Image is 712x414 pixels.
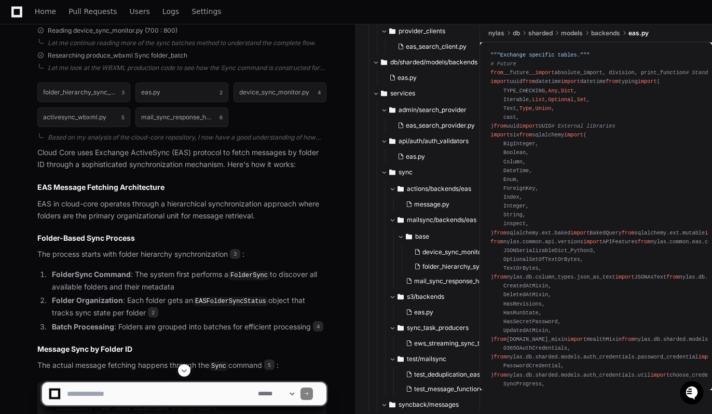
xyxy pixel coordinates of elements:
[390,89,415,98] span: services
[399,106,467,114] span: admin/search_provider
[622,336,635,342] span: from
[37,249,326,260] p: The process starts with folder hierarchy synchronization :
[414,308,433,316] span: eas.py
[398,74,417,82] span: eas.py
[402,197,491,212] button: message.py
[381,56,387,68] svg: Directory
[52,270,131,279] strong: FolderSync Command
[389,351,497,367] button: test/mailsync
[393,39,474,54] button: eas_search_client.py
[519,105,532,112] span: Type
[606,78,619,85] span: from
[591,29,620,37] span: backends
[52,296,123,305] strong: Folder Organization
[381,164,489,181] button: sync
[393,118,483,133] button: eas_search_provider.py
[513,29,520,37] span: db
[390,58,477,66] span: db/sharded/models/backends
[406,43,467,51] span: eas_search_client.py
[220,88,223,96] span: 2
[414,339,528,348] span: ews_streaming_sync_task_producer.py
[37,360,326,372] p: The actual message fetching happens through the command :
[193,297,268,306] code: EASFolderSyncStatus
[389,181,497,197] button: actions/backends/eas
[415,232,429,241] span: base
[490,61,516,67] span: # Future
[43,114,106,120] h1: activesync_wbxml.py
[490,132,510,138] span: import
[399,137,469,145] span: api/auth/auth_validators
[490,52,590,58] span: """Exchange specific tables."""
[264,360,275,370] span: 5
[10,10,31,31] img: PlayerZero
[494,274,507,280] span: from
[490,239,503,245] span: from
[35,77,170,88] div: Start new chat
[393,149,483,164] button: eas.py
[37,82,130,102] button: folder_hierarchy_sync_monitor.py3
[398,183,404,195] svg: Directory
[402,336,499,351] button: ews_streaming_sync_task_producer.py
[389,104,395,116] svg: Directory
[577,96,586,103] span: Set
[48,39,326,47] div: Let me continue reading more of the sync batches method to understand the complete flow.
[48,51,187,60] span: Researching produce_wbxml Sync folder_batch
[191,8,221,15] span: Settings
[536,70,555,76] span: import
[414,277,506,285] span: mail_sync_response_handler.py
[389,288,497,305] button: s3/backends
[43,89,116,95] h1: folder_hierarchy_sync_monitor.py
[402,305,491,320] button: eas.py
[638,239,651,245] span: from
[407,185,471,193] span: actions/backends/eas
[414,200,449,209] span: message.py
[48,26,177,35] span: Reading device_sync_monitor.py (700 : 800)
[628,29,649,37] span: eas.py
[48,64,326,72] div: Let me look at the WBXML production code to see how the Sync command is constructed for folders.
[48,133,326,142] div: Based on my analysis of the cloud-core repository, I now have a good understanding of how EAS (Ex...
[490,70,503,76] span: from
[35,88,131,96] div: We're available if you need us!
[666,274,679,280] span: from
[567,336,586,342] span: import
[494,123,507,129] span: from
[402,274,499,288] button: mail_sync_response_handler.py
[10,77,29,96] img: 1736555170064-99ba0984-63c1-480f-8ee9-699278ef63ed
[519,132,532,138] span: from
[488,29,504,37] span: nylas
[209,362,228,371] code: Sync
[398,214,404,226] svg: Directory
[528,29,553,37] span: sharded
[583,239,603,245] span: import
[561,78,580,85] span: import
[399,27,445,35] span: provider_clients
[318,88,321,96] span: 4
[381,102,489,118] button: admin/search_provider
[536,105,552,112] span: Union
[410,259,508,274] button: folder_hierarchy_sync_monitor.py
[37,233,326,243] h3: Folder-Based Sync Process
[121,88,125,96] span: 3
[494,354,507,360] span: from
[37,147,326,171] p: Cloud Core uses Exchange ActiveSync (EAS) protocol to fetch messages by folder ID through a sophi...
[422,263,521,271] span: folder_hierarchy_sync_monitor.py
[615,274,635,280] span: import
[389,212,497,228] button: mailsync/backends/eas
[406,230,412,243] svg: Directory
[52,322,114,331] strong: Batch Processing
[389,135,395,147] svg: Directory
[10,42,189,58] div: Welcome
[407,324,469,332] span: sync_task_producers
[398,228,505,245] button: base
[135,107,228,127] button: mail_sync_response_handler.py6
[49,269,326,293] li: : The system first performs a to discover all available folders and their metadata
[422,248,492,256] span: device_sync_monitor.py
[398,291,404,303] svg: Directory
[141,89,160,95] h1: eas.py
[548,96,573,103] span: Optional
[532,96,545,103] span: List
[519,123,539,129] span: import
[176,80,189,93] button: Start new chat
[407,355,446,363] span: test/mailsync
